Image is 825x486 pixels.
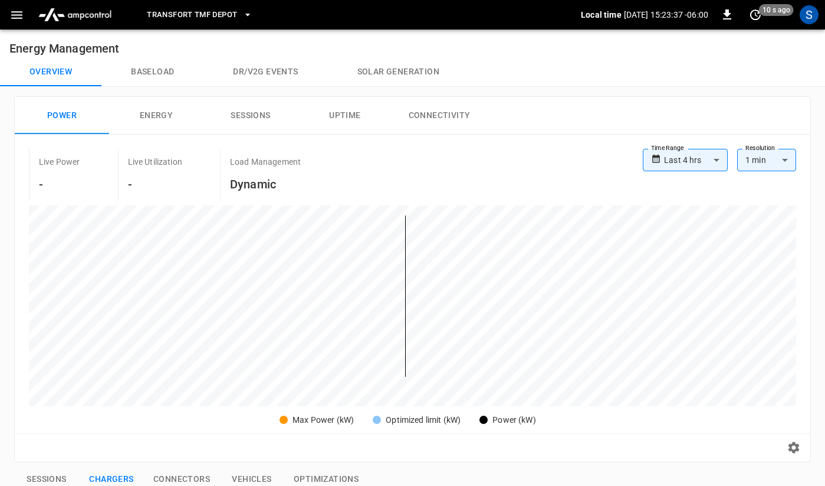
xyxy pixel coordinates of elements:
button: set refresh interval [746,5,765,24]
p: [DATE] 15:23:37 -06:00 [624,9,708,21]
button: Connectivity [392,97,487,135]
button: Uptime [298,97,392,135]
p: Live Utilization [128,156,182,168]
button: Sessions [203,97,298,135]
label: Time Range [651,143,684,153]
span: 10 s ago [759,4,794,16]
p: Live Power [39,156,80,168]
label: Resolution [745,143,775,153]
p: Local time [581,9,622,21]
div: profile-icon [800,5,819,24]
button: Transfort TMF Depot [142,4,257,27]
div: Max Power (kW) [292,414,354,426]
button: Energy [109,97,203,135]
h6: Dynamic [230,175,301,194]
button: Baseload [101,58,203,86]
button: Solar generation [328,58,469,86]
div: Last 4 hrs [664,149,728,171]
button: Power [15,97,109,135]
h6: - [39,175,80,194]
div: Optimized limit (kW) [386,414,461,426]
p: Load Management [230,156,301,168]
div: Power (kW) [492,414,536,426]
h6: - [128,175,182,194]
div: 1 min [737,149,796,171]
span: Transfort TMF Depot [147,8,237,22]
img: ampcontrol.io logo [34,4,116,26]
button: Dr/V2G events [203,58,327,86]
